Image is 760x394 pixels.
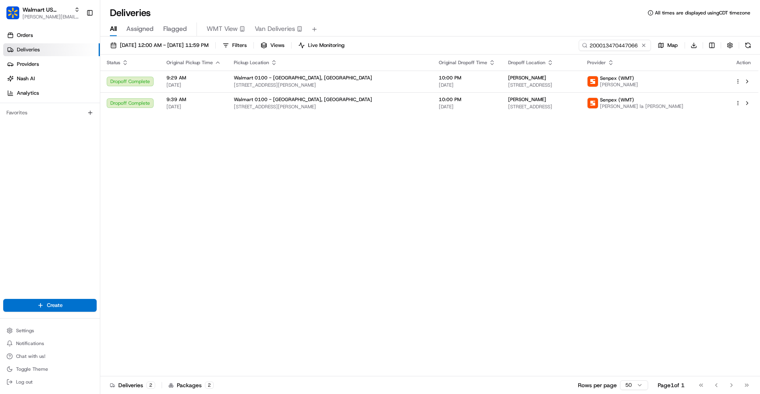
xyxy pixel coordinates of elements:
[600,97,634,103] span: Senpex (WMT)
[735,59,752,66] div: Action
[16,327,34,334] span: Settings
[439,75,495,81] span: 10:00 PM
[234,82,426,88] span: [STREET_ADDRESS][PERSON_NAME]
[439,82,495,88] span: [DATE]
[16,340,44,347] span: Notifications
[3,351,97,362] button: Chat with us!
[110,24,117,34] span: All
[588,98,598,108] img: senpex-logo.png
[3,58,100,71] a: Providers
[120,42,209,49] span: [DATE] 12:00 AM - [DATE] 11:59 PM
[126,24,154,34] span: Assigned
[3,43,100,56] a: Deliveries
[600,81,638,88] span: [PERSON_NAME]
[654,40,681,51] button: Map
[166,59,213,66] span: Original Pickup Time
[110,381,155,389] div: Deliveries
[3,106,97,119] div: Favorites
[219,40,250,51] button: Filters
[508,82,574,88] span: [STREET_ADDRESS]
[3,299,97,312] button: Create
[107,40,212,51] button: [DATE] 12:00 AM - [DATE] 11:59 PM
[3,364,97,375] button: Toggle Theme
[508,75,546,81] span: [PERSON_NAME]
[166,82,221,88] span: [DATE]
[17,75,35,82] span: Nash AI
[166,75,221,81] span: 9:29 AM
[3,325,97,336] button: Settings
[16,353,45,359] span: Chat with us!
[17,32,33,39] span: Orders
[16,366,48,372] span: Toggle Theme
[207,24,238,34] span: WMT View
[439,59,487,66] span: Original Dropoff Time
[17,89,39,97] span: Analytics
[6,6,19,19] img: Walmart US Stores
[3,29,100,42] a: Orders
[166,96,221,103] span: 9:39 AM
[3,72,100,85] a: Nash AI
[658,381,685,389] div: Page 1 of 1
[255,24,295,34] span: Van Deliveries
[578,381,617,389] p: Rows per page
[166,104,221,110] span: [DATE]
[205,382,214,389] div: 2
[234,104,426,110] span: [STREET_ADDRESS][PERSON_NAME]
[17,46,40,53] span: Deliveries
[508,59,545,66] span: Dropoff Location
[47,302,63,309] span: Create
[163,24,187,34] span: Flagged
[439,96,495,103] span: 10:00 PM
[655,10,750,16] span: All times are displayed using CDT timezone
[146,382,155,389] div: 2
[587,59,606,66] span: Provider
[3,3,83,22] button: Walmart US StoresWalmart US Stores[PERSON_NAME][EMAIL_ADDRESS][DOMAIN_NAME]
[508,104,574,110] span: [STREET_ADDRESS]
[16,379,32,385] span: Log out
[600,75,634,81] span: Senpex (WMT)
[667,42,678,49] span: Map
[17,61,39,68] span: Providers
[508,96,546,103] span: [PERSON_NAME]
[579,40,651,51] input: Type to search
[3,87,100,100] a: Analytics
[110,6,151,19] h1: Deliveries
[308,42,345,49] span: Live Monitoring
[257,40,288,51] button: Views
[22,6,71,14] button: Walmart US Stores
[588,76,598,87] img: senpex-logo.png
[22,14,80,20] button: [PERSON_NAME][EMAIL_ADDRESS][DOMAIN_NAME]
[168,381,214,389] div: Packages
[107,59,120,66] span: Status
[234,59,269,66] span: Pickup Location
[439,104,495,110] span: [DATE]
[234,75,372,81] span: Walmart 0100 - [GEOGRAPHIC_DATA], [GEOGRAPHIC_DATA]
[600,103,683,110] span: [PERSON_NAME] la [PERSON_NAME]
[270,42,284,49] span: Views
[3,376,97,388] button: Log out
[3,338,97,349] button: Notifications
[234,96,372,103] span: Walmart 0100 - [GEOGRAPHIC_DATA], [GEOGRAPHIC_DATA]
[232,42,247,49] span: Filters
[742,40,754,51] button: Refresh
[295,40,348,51] button: Live Monitoring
